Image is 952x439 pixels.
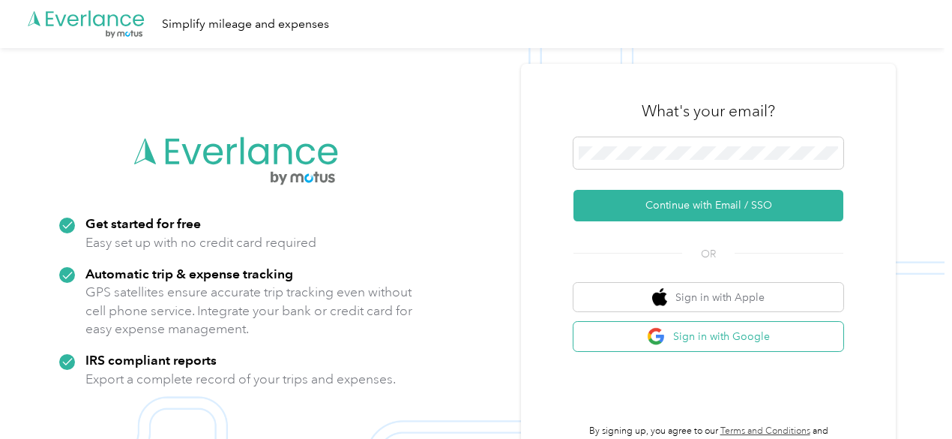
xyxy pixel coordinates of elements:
[573,322,843,351] button: google logoSign in with Google
[85,266,293,281] strong: Automatic trip & expense tracking
[162,15,329,34] div: Simplify mileage and expenses
[720,425,810,437] a: Terms and Conditions
[573,190,843,221] button: Continue with Email / SSO
[642,101,775,122] h3: What's your email?
[652,288,667,307] img: apple logo
[647,327,666,346] img: google logo
[85,283,413,338] p: GPS satellites ensure accurate trip tracking even without cell phone service. Integrate your bank...
[85,233,316,252] p: Easy set up with no credit card required
[682,246,735,262] span: OR
[85,370,396,389] p: Export a complete record of your trips and expenses.
[85,352,217,368] strong: IRS compliant reports
[85,215,201,231] strong: Get started for free
[573,283,843,312] button: apple logoSign in with Apple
